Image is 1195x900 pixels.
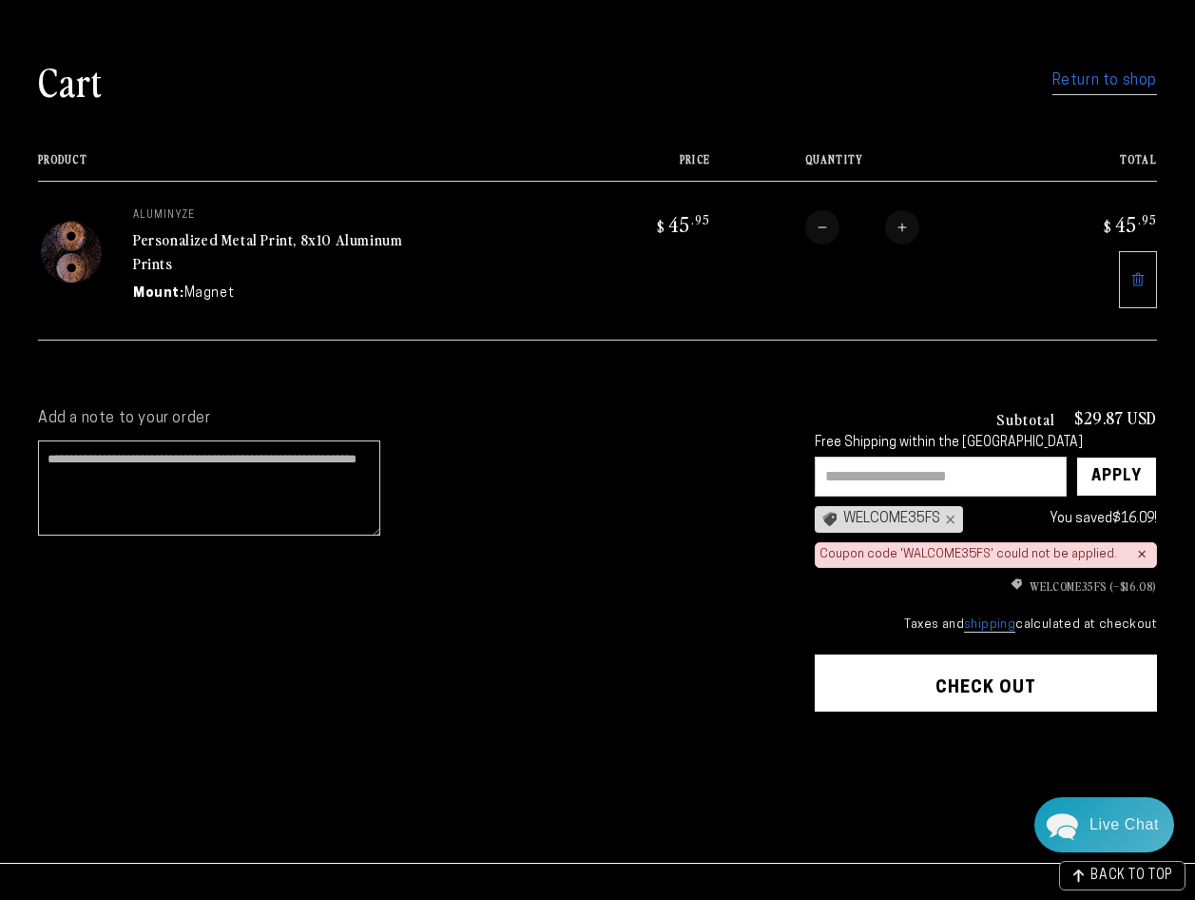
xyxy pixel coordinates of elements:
[1090,870,1173,883] span: BACK TO TOP
[839,210,885,245] input: Quantity for Personalized Metal Print, 8x10 Aluminum Prints
[1034,797,1174,852] div: Chat widget toggle
[940,512,955,527] div: ×
[184,284,235,303] dd: Magnet
[1101,210,1157,237] bdi: 45
[133,210,418,222] p: aluminyze
[38,56,103,106] h1: Cart
[815,506,963,533] div: WELCOME35FS
[654,210,710,237] bdi: 45
[973,507,1157,531] div: You saved !
[582,153,710,181] th: Price
[815,577,1157,595] ul: Discount
[1089,797,1159,852] div: Contact Us Directly
[1119,251,1157,308] a: Remove 8"x10" Rectangle White Matte Aluminyzed Photo
[819,547,1117,563] div: Coupon code 'WALCOME35FS' could not be applied.
[815,436,1157,452] div: Free Shipping within the [GEOGRAPHIC_DATA]
[1138,211,1157,227] sup: .95
[815,577,1157,595] li: WELCOME35FS (–$16.08)
[38,210,105,294] img: 8"x10" Rectangle White Matte Aluminyzed Photo
[133,284,184,303] dt: Mount:
[815,616,1157,635] small: Taxes and calculated at checkout
[38,153,582,181] th: Product
[657,217,665,236] span: $
[133,228,402,274] a: Personalized Metal Print, 8x10 Aluminum Prints
[1029,153,1157,181] th: Total
[1137,547,1147,562] div: ×
[38,409,777,429] label: Add a note to your order
[691,211,710,227] sup: .95
[710,153,1029,181] th: Quantity
[815,655,1157,712] button: Check out
[1112,512,1154,526] span: $16.09
[815,749,1157,791] iframe: PayPal-paypal
[1074,409,1157,426] p: $29.87 USD
[964,618,1015,633] a: shipping
[1052,68,1157,95] a: Return to shop
[1104,217,1112,236] span: $
[1091,458,1142,496] div: Apply
[996,411,1055,426] h3: Subtotal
